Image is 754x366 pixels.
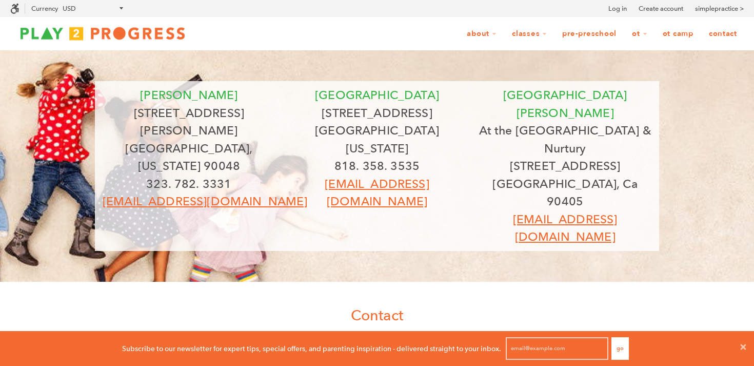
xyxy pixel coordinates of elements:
a: Classes [505,24,553,44]
p: Subscribe to our newsletter for expert tips, special offers, and parenting inspiration - delivere... [122,343,501,354]
p: 818. 358. 3535 [291,157,464,175]
p: [GEOGRAPHIC_DATA], Ca 90405 [479,175,651,210]
p: [STREET_ADDRESS][PERSON_NAME] [103,104,275,140]
p: [GEOGRAPHIC_DATA][US_STATE] [291,122,464,157]
label: Currency [31,5,58,12]
a: simplepractice > [695,4,744,14]
p: [STREET_ADDRESS] [479,157,651,175]
font: [PERSON_NAME] [140,88,237,102]
p: At the [GEOGRAPHIC_DATA] & Nurtury [479,122,651,157]
a: Log in [608,4,627,14]
input: email@example.com [506,337,608,360]
p: [GEOGRAPHIC_DATA], [US_STATE] 90048 [103,140,275,175]
a: [EMAIL_ADDRESS][DOMAIN_NAME] [325,177,429,209]
font: [GEOGRAPHIC_DATA][PERSON_NAME] [503,88,627,120]
a: Contact [702,24,744,44]
a: OT Camp [656,24,700,44]
a: Create account [639,4,683,14]
button: Go [611,337,629,360]
span: [GEOGRAPHIC_DATA] [315,88,439,102]
a: [EMAIL_ADDRESS][DOMAIN_NAME] [513,212,617,244]
a: OT [625,24,654,44]
a: Pre-Preschool [555,24,623,44]
p: [STREET_ADDRESS] [291,104,464,122]
img: Play2Progress logo [10,23,195,44]
a: About [460,24,503,44]
p: 323. 782. 3331 [103,175,275,193]
a: [EMAIL_ADDRESS][DOMAIN_NAME] [103,194,307,208]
